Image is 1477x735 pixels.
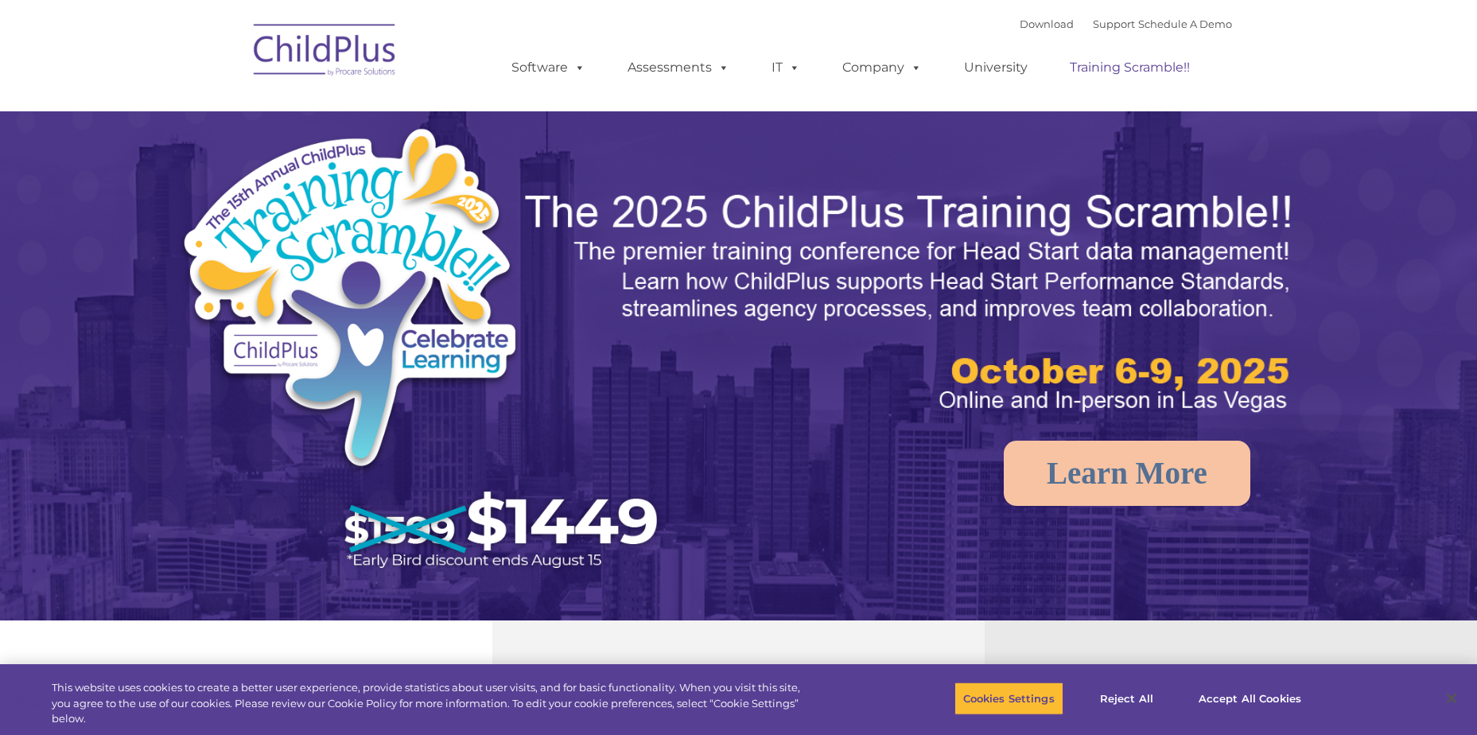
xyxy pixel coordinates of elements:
a: University [948,52,1044,84]
div: This website uses cookies to create a better user experience, provide statistics about user visit... [52,680,812,727]
a: Training Scramble!! [1054,52,1206,84]
a: Support [1093,17,1135,30]
img: ChildPlus by Procare Solutions [246,13,405,92]
a: IT [756,52,816,84]
font: | [1020,17,1232,30]
a: Schedule A Demo [1138,17,1232,30]
a: Download [1020,17,1074,30]
span: Last name [221,105,270,117]
span: Phone number [221,170,289,182]
a: Learn More [1004,441,1250,506]
a: Company [826,52,938,84]
a: Software [496,52,601,84]
button: Reject All [1077,682,1176,715]
a: Assessments [612,52,745,84]
button: Close [1434,681,1469,716]
button: Accept All Cookies [1190,682,1310,715]
button: Cookies Settings [954,682,1063,715]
